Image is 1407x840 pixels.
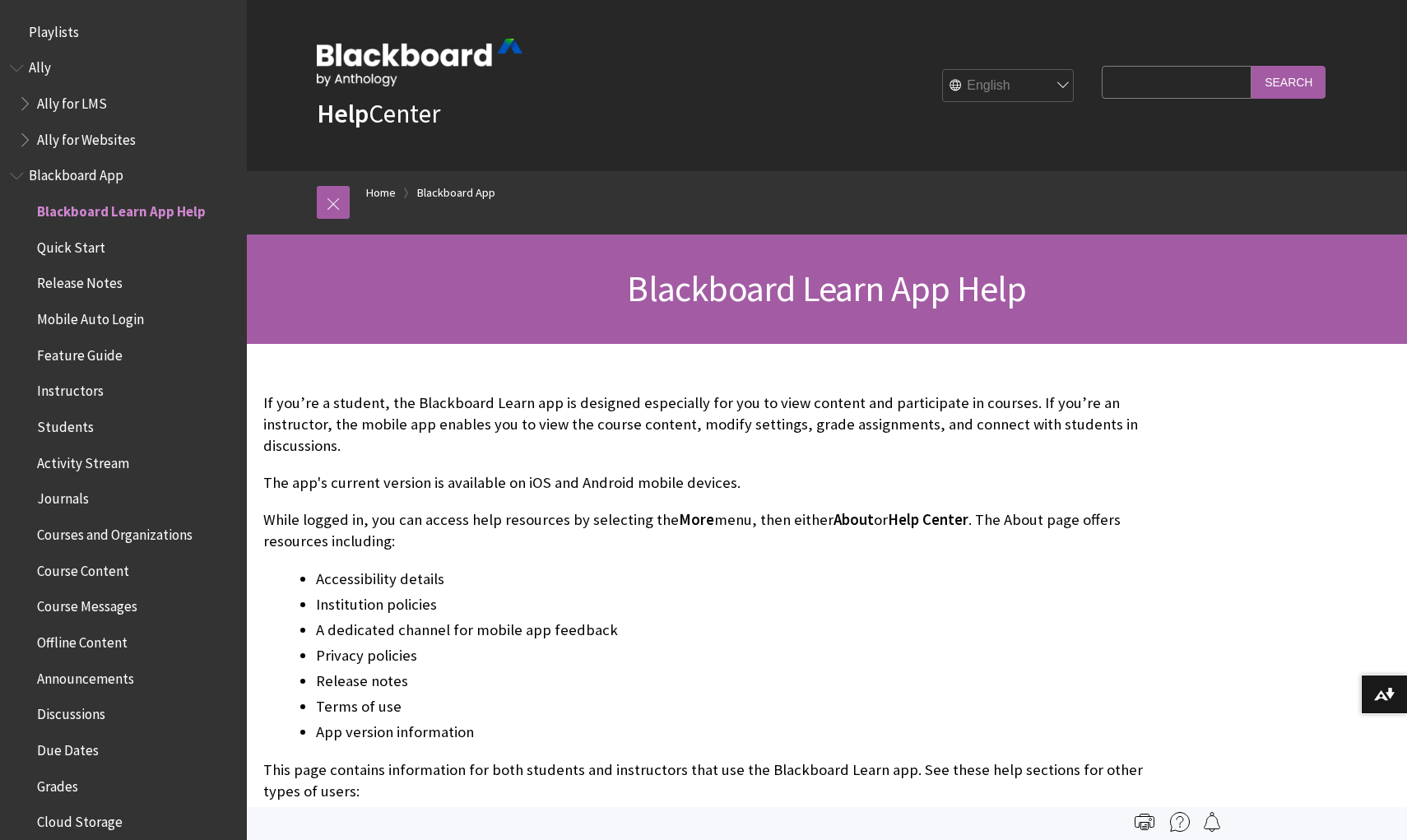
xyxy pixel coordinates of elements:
[316,568,1147,591] li: Accessibility details
[316,619,1147,642] li: A dedicated channel for mobile app feedback
[888,510,968,529] span: Help Center
[37,234,105,256] span: Quick Start
[37,557,129,579] span: Course Content
[37,629,128,651] span: Offline Content
[263,759,1147,802] p: This page contains information for both students and instructors that use the Blackboard Learn ap...
[417,183,495,203] a: Blackboard App
[37,305,144,327] span: Mobile Auto Login
[37,341,123,364] span: Feature Guide
[37,485,89,508] span: Journals
[316,644,1147,667] li: Privacy policies
[37,90,107,112] span: Ally for LMS
[37,197,206,220] span: Blackboard Learn App Help
[263,472,1147,494] p: The app's current version is available on iOS and Android mobile devices.
[37,270,123,292] span: Release Notes
[37,126,136,148] span: Ally for Websites
[316,721,1147,744] li: App version information
[316,670,1147,693] li: Release notes
[263,392,1147,457] p: If you’re a student, the Blackboard Learn app is designed especially for you to view content and ...
[10,18,237,46] nav: Book outline for Playlists
[317,97,440,130] a: HelpCenter
[366,183,396,203] a: Home
[316,593,1147,616] li: Institution policies
[37,773,78,795] span: Grades
[37,736,99,759] span: Due Dates
[1135,812,1154,832] img: Print
[37,449,129,471] span: Activity Stream
[679,510,714,529] span: More
[943,70,1075,103] select: Site Language Selector
[10,54,237,154] nav: Book outline for Anthology Ally Help
[834,510,874,529] span: About
[29,162,123,184] span: Blackboard App
[263,509,1147,552] p: While logged in, you can access help resources by selecting the menu, then either or . The About ...
[37,808,123,830] span: Cloud Storage
[1202,812,1222,832] img: Follow this page
[316,695,1147,718] li: Terms of use
[29,18,79,40] span: Playlists
[317,97,369,130] strong: Help
[37,521,193,543] span: Courses and Organizations
[1170,812,1190,832] img: More help
[29,54,51,77] span: Ally
[37,665,134,687] span: Announcements
[37,700,105,722] span: Discussions
[627,266,1026,311] span: Blackboard Learn App Help
[1251,66,1326,98] input: Search
[37,413,94,435] span: Students
[37,378,104,400] span: Instructors
[37,593,137,615] span: Course Messages
[317,39,522,86] img: Blackboard by Anthology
